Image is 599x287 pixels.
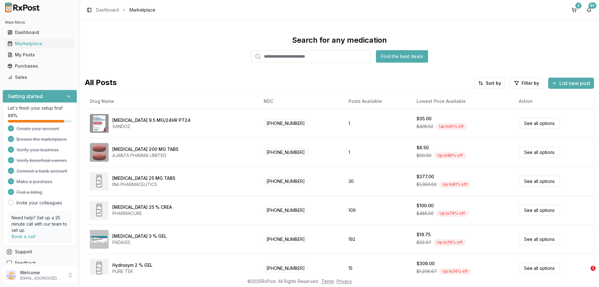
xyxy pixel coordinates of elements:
[96,7,119,13] a: Dashboard
[5,38,75,49] a: Marketplace
[20,276,63,281] p: [EMAIL_ADDRESS][DOMAIN_NAME]
[259,94,343,109] th: NDC
[90,172,109,191] img: Diclofenac Potassium 25 MG TABS
[5,72,75,83] a: Sales
[343,225,412,254] td: 192
[416,174,434,180] div: $377.00
[7,63,72,69] div: Purchases
[416,116,431,122] div: $35.00
[112,175,175,181] div: [MEDICAL_DATA] 25 MG TABS
[376,50,428,63] button: Find the best deals
[17,168,67,174] span: Connect a bank account
[112,268,153,275] div: PURE TEK
[519,234,560,245] a: See all options
[7,29,72,36] div: Dashboard
[584,5,594,15] button: 9+
[548,78,594,89] button: List new post
[416,261,435,267] div: $309.00
[264,119,308,127] span: [PHONE_NUMBER]
[17,157,67,164] span: Verify beneficial owners
[112,233,167,239] div: [MEDICAL_DATA] 3 % GEL
[2,257,77,269] button: Feedback
[416,123,433,130] span: $405.52
[112,152,178,159] div: AJANTA PHARMA LIMITED
[90,259,109,278] img: Hydroxym 2 % GEL
[2,61,77,71] button: Purchases
[17,126,59,132] span: Create your account
[522,80,539,86] span: Filter by
[416,239,431,246] span: $92.97
[569,5,579,15] button: 2
[416,232,431,238] div: $19.75
[514,94,594,109] th: Action
[85,94,259,109] th: Drug Name
[15,260,36,266] span: Feedback
[343,196,412,225] td: 109
[510,78,543,89] button: Filter by
[416,210,434,217] span: $485.50
[7,52,72,58] div: My Posts
[519,118,560,129] a: See all options
[292,35,387,45] div: Search for any medication
[264,235,308,243] span: [PHONE_NUMBER]
[264,177,308,185] span: [PHONE_NUMBER]
[90,143,109,162] img: Entacapone 200 MG TABS
[343,138,412,167] td: 1
[2,50,77,60] button: My Posts
[17,200,62,206] a: Invite your colleagues
[519,205,560,216] a: See all options
[343,254,412,283] td: 15
[17,147,59,153] span: Verify your business
[8,112,17,119] span: 88 %
[264,206,308,214] span: [PHONE_NUMBER]
[5,60,75,72] a: Purchases
[343,109,412,138] td: 1
[434,152,466,159] div: Up to 86 % off
[2,27,77,37] button: Dashboard
[12,234,36,239] a: Book a call
[264,264,308,272] span: [PHONE_NUMBER]
[112,181,175,188] div: INA PHARMACEUTICS
[559,79,590,87] span: List new post
[7,41,72,47] div: Marketplace
[90,201,109,220] img: Methyl Salicylate 25 % CREA
[112,210,172,217] div: PHARMACURE
[575,2,582,9] div: 2
[343,167,412,196] td: 30
[264,148,308,156] span: [PHONE_NUMBER]
[2,39,77,49] button: Marketplace
[439,181,470,188] div: Up to 81 % off
[5,20,75,25] h2: Main Menu
[474,78,505,89] button: Sort by
[588,2,597,9] div: 9+
[321,279,334,284] a: Terms
[112,262,153,268] div: Hydroxym 2 % GEL
[578,266,593,281] iframe: Intercom live chat
[7,74,72,80] div: Sales
[2,72,77,82] button: Sales
[416,203,434,209] div: $100.00
[416,268,437,275] span: $1,206.67
[112,146,178,152] div: [MEDICAL_DATA] 200 MG TABS
[112,123,191,130] div: SANDOZ
[412,94,514,109] th: Lowest Price Available
[17,179,52,185] span: Make a purchase
[434,239,466,246] div: Up to 79 % off
[5,49,75,60] a: My Posts
[96,7,155,13] nav: breadcrumb
[337,279,352,284] a: Privacy
[5,27,75,38] a: Dashboard
[12,215,68,233] p: Need help? Set up a 25 minute call with our team to set up.
[343,94,412,109] th: Posts Available
[2,246,77,257] button: Support
[436,210,468,217] div: Up to 79 % off
[591,266,596,271] span: 1
[90,114,109,133] img: Rivastigmine 9.5 MG/24HR PT24
[6,270,16,280] img: User avatar
[486,80,501,86] span: Sort by
[416,152,431,159] span: $60.00
[439,268,471,275] div: Up to 74 % off
[112,239,167,246] div: PADAGIS
[519,176,560,187] a: See all options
